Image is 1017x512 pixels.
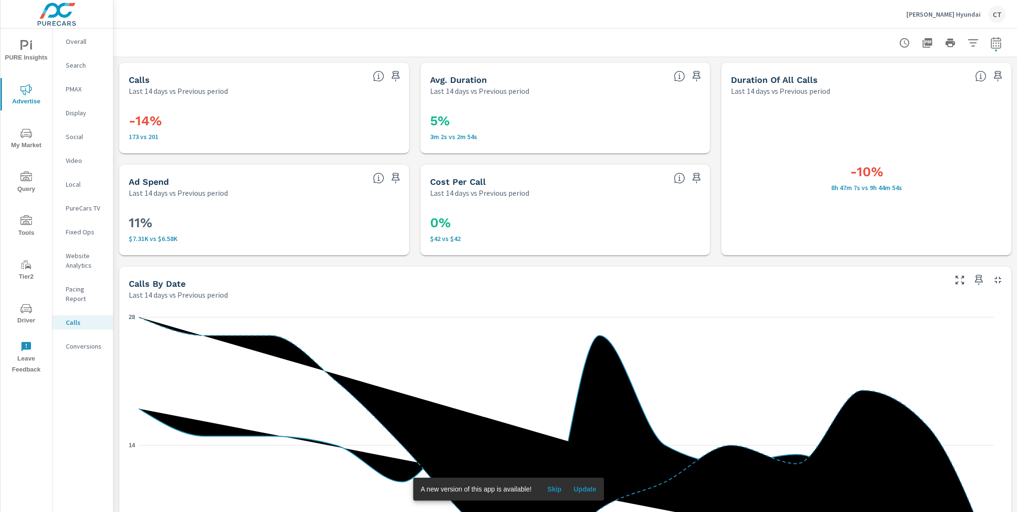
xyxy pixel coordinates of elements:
[0,29,52,379] div: nav menu
[66,251,105,270] p: Website Analytics
[952,272,967,288] button: Make Fullscreen
[129,113,400,129] h3: -14%
[52,201,113,215] div: PureCars TV
[388,69,403,84] span: Save this to your personalized report
[906,10,981,19] p: [PERSON_NAME] Hyundai
[543,485,566,493] span: Skip
[66,37,105,46] p: Overall
[129,314,135,321] text: 28
[66,132,105,141] p: Social
[52,282,113,306] div: Pacing Report
[52,153,113,168] div: Video
[731,85,830,97] p: Last 14 days vs Previous period
[66,156,105,165] p: Video
[129,187,228,199] p: Last 14 days vs Previous period
[66,180,105,189] p: Local
[52,249,113,272] div: Website Analytics
[52,106,113,120] div: Display
[66,60,105,70] p: Search
[689,171,704,186] span: Save this to your personalized report
[3,341,49,375] span: Leave Feedback
[430,113,701,129] h3: 5%
[52,82,113,96] div: PMAX
[3,215,49,239] span: Tools
[986,33,1006,52] button: Select Date Range
[430,85,529,97] p: Last 14 days vs Previous period
[3,128,49,151] span: My Market
[731,75,818,85] h5: Duration of all Calls
[421,485,532,493] span: A new version of this app is available!
[52,177,113,191] div: Local
[52,58,113,72] div: Search
[129,235,400,242] p: $7,312 vs $6,577
[129,289,228,301] p: Last 14 days vs Previous period
[66,108,105,118] p: Display
[52,130,113,144] div: Social
[373,70,384,82] span: Total number of calls.
[3,84,49,107] span: Advertise
[66,227,105,237] p: Fixed Ops
[66,341,105,351] p: Conversions
[129,85,228,97] p: Last 14 days vs Previous period
[574,485,596,493] span: Update
[129,442,135,449] text: 14
[731,164,1002,180] h3: -10%
[66,284,105,303] p: Pacing Report
[731,184,1002,191] p: 8h 47m 7s vs 9h 44m 54s
[129,75,150,85] h5: Calls
[3,303,49,326] span: Driver
[689,69,704,84] span: Save this to your personalized report
[52,315,113,330] div: Calls
[941,33,960,52] button: Print Report
[66,318,105,327] p: Calls
[388,171,403,186] span: Save this to your personalized report
[373,172,384,184] span: Sum of PureCars Ad Spend.
[3,259,49,282] span: Tier2
[674,70,685,82] span: Average Duration of each call.
[129,215,400,231] h3: 11%
[66,203,105,213] p: PureCars TV
[3,40,49,63] span: PURE Insights
[990,272,1006,288] button: Minimize Widget
[988,6,1006,23] div: CT
[570,482,600,497] button: Update
[430,187,529,199] p: Last 14 days vs Previous period
[129,133,400,141] p: 173 vs 201
[430,177,486,187] h5: Cost Per Call
[52,225,113,239] div: Fixed Ops
[52,34,113,49] div: Overall
[964,33,983,52] button: Apply Filters
[52,339,113,353] div: Conversions
[430,75,487,85] h5: Avg. Duration
[66,84,105,94] p: PMAX
[539,482,570,497] button: Skip
[430,235,701,242] p: $42 vs $42
[129,177,169,187] h5: Ad Spend
[430,133,701,141] p: 3m 2s vs 2m 54s
[971,272,986,288] span: Save this to your personalized report
[3,171,49,195] span: Query
[430,215,701,231] h3: 0%
[674,172,685,184] span: PureCars Ad Spend/Calls.
[129,279,185,289] h5: Calls By Date
[918,33,937,52] button: "Export Report to PDF"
